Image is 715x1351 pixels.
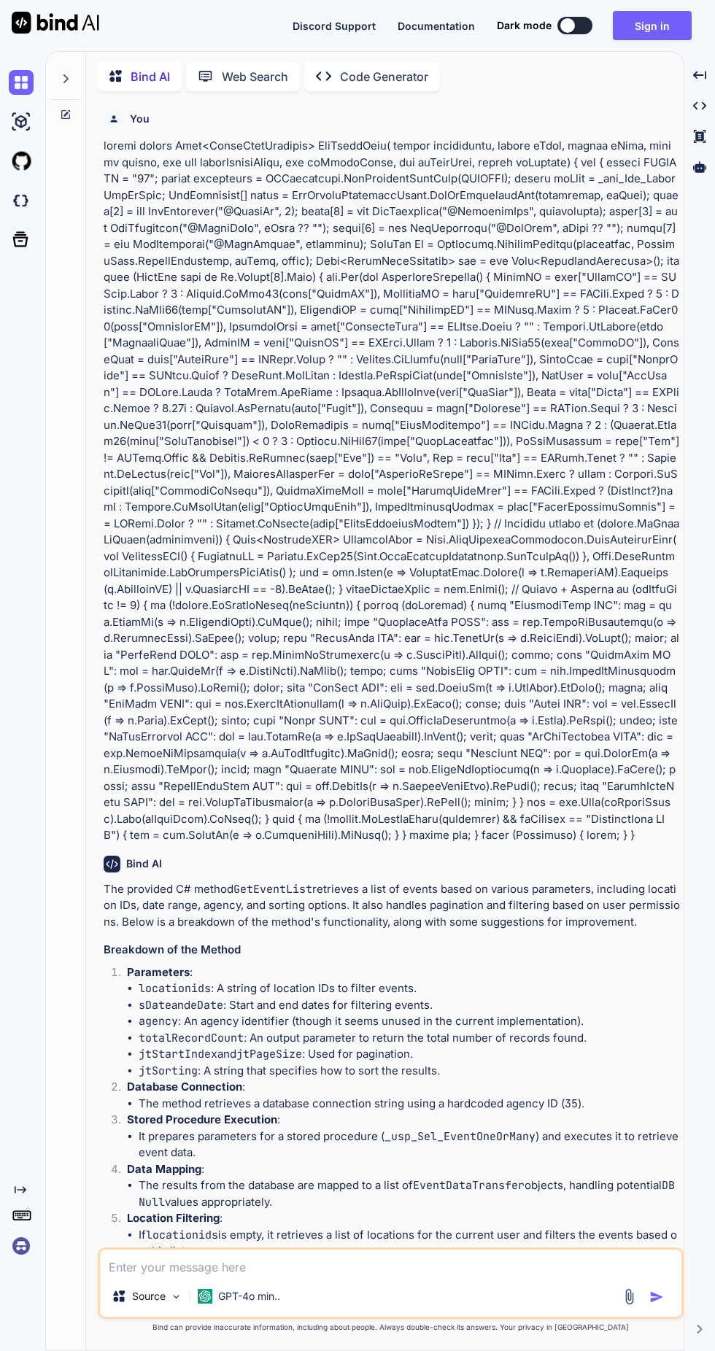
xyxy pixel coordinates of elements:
[132,1289,166,1304] p: Source
[139,998,171,1013] code: sDate
[139,1178,675,1209] code: DBNull
[127,964,681,981] p: :
[139,1031,244,1045] code: totalRecordCount
[139,1227,681,1260] li: If is empty, it retrieves a list of locations for the current user and filters the events based o...
[9,109,34,134] img: ai-studio
[127,1210,681,1227] p: :
[98,1322,684,1333] p: Bind can provide inaccurate information, including about people. Always double-check its answers....
[9,188,34,213] img: darkCloudIdeIcon
[139,1064,198,1078] code: jtSorting
[293,20,376,32] span: Discord Support
[139,980,681,997] li: : A string of location IDs to filter events.
[621,1288,638,1305] img: attachment
[127,1079,681,1096] p: :
[9,1234,34,1258] img: signin
[139,1096,681,1112] li: The method retrieves a database connection string using a hardcoded agency ID ( ).
[398,20,475,32] span: Documentation
[104,942,681,959] h3: Breakdown of the Method
[131,68,170,85] p: Bind AI
[222,68,288,85] p: Web Search
[9,70,34,95] img: chat
[565,1096,578,1111] code: 35
[12,12,99,34] img: Bind AI
[130,112,150,126] h6: You
[127,1162,201,1176] strong: Data Mapping
[139,1063,681,1080] li: : A string that specifies how to sort the results.
[384,1129,536,1144] code: _usp_Sel_EventOneOrMany
[9,149,34,174] img: githubLight
[127,1161,681,1178] p: :
[198,1289,212,1304] img: GPT-4o mini
[127,965,190,979] strong: Parameters
[190,998,223,1013] code: eDate
[139,1047,217,1061] code: jtStartIndex
[139,1013,681,1030] li: : An agency identifier (though it seems unused in the current implementation).
[139,981,211,996] code: locationids
[340,68,428,85] p: Code Generator
[398,18,475,34] button: Documentation
[649,1290,664,1304] img: icon
[127,1112,277,1126] strong: Stored Procedure Execution
[127,1211,220,1225] strong: Location Filtering
[139,1177,681,1210] li: The results from the database are mapped to a list of objects, handling potential values appropri...
[104,881,681,931] p: The provided C# method retrieves a list of events based on various parameters, including location...
[139,1129,681,1161] li: It prepares parameters for a stored procedure ( ) and executes it to retrieve event data.
[170,1290,182,1303] img: Pick Models
[139,1014,178,1029] code: agency
[139,1046,681,1063] li: and : Used for pagination.
[139,1030,681,1047] li: : An output parameter to return the total number of records found.
[497,18,552,33] span: Dark mode
[146,1228,218,1242] code: locationids
[233,882,312,897] code: GetEventList
[104,138,681,844] p: loremi dolors Amet<ConseCtetUradipis> EliTseddOeiu( tempor incididuntu, labore eTdol, magnaa eNim...
[236,1047,302,1061] code: jtPageSize
[126,856,162,871] h6: Bind AI
[127,1080,242,1093] strong: Database Connection
[293,18,376,34] button: Discord Support
[127,1112,681,1129] p: :
[613,11,692,40] button: Sign in
[413,1178,525,1193] code: EventDataTransfer
[218,1289,280,1304] p: GPT-4o min..
[139,997,681,1014] li: and : Start and end dates for filtering events.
